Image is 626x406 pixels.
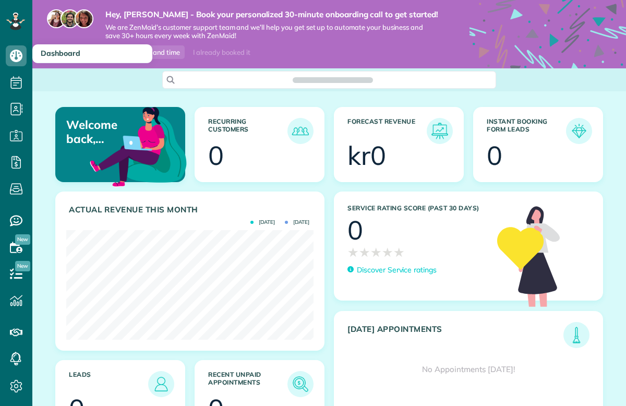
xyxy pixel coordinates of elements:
h3: Service Rating score (past 30 days) [347,205,487,212]
img: maria-72a9807cf96188c08ef61303f053569d2e2a8a1cde33d635c8a3ac13582a053d.jpg [47,9,66,28]
img: icon_forecast_revenue-8c13a41c7ed35a8dcfafea3cbb826a0462acb37728057bba2d056411b612bbbe.png [429,121,450,141]
div: 0 [487,142,502,169]
img: icon_todays_appointments-901f7ab196bb0bea1936b74009e4eb5ffbc2d2711fa7634e0d609ed5ef32b18b.png [566,325,587,345]
h3: [DATE] Appointments [347,325,563,348]
span: ★ [347,243,359,261]
div: kr0 [347,142,386,169]
a: Discover Service ratings [347,265,437,276]
span: [DATE] [285,220,309,225]
span: ★ [370,243,382,261]
h3: Instant Booking Form Leads [487,118,566,144]
span: ★ [382,243,393,261]
h3: Forecast Revenue [347,118,427,144]
div: 0 [208,142,224,169]
h3: Actual Revenue this month [69,205,314,214]
div: 0 [347,217,363,243]
h3: Leads [69,371,148,397]
img: dashboard_welcome-42a62b7d889689a78055ac9021e634bf52bae3f8056760290aed330b23ab8690.png [88,95,189,196]
span: Search ZenMaid… [303,75,362,85]
p: Welcome back, [PERSON_NAME]! [66,118,142,146]
span: New [15,234,30,245]
strong: Hey, [PERSON_NAME] - Book your personalized 30-minute onboarding call to get started! [105,9,438,20]
img: icon_form_leads-04211a6a04a5b2264e4ee56bc0799ec3eb69b7e499cbb523a139df1d13a81ae0.png [569,121,589,141]
div: No Appointments [DATE]! [334,348,603,391]
span: [DATE] [250,220,275,225]
img: icon_recurring_customers-cf858462ba22bcd05b5a5880d41d6543d210077de5bb9ebc9590e49fd87d84ed.png [290,121,311,141]
span: ★ [393,243,405,261]
h3: Recent unpaid appointments [208,371,287,397]
span: Dashboard [41,49,80,58]
div: I already booked it [187,46,256,59]
h3: Recurring Customers [208,118,287,144]
span: We are ZenMaid’s customer support team and we’ll help you get set up to automate your business an... [105,23,438,41]
img: jorge-587dff0eeaa6aab1f244e6dc62b8924c3b6ad411094392a53c71c6c4a576187d.jpg [61,9,79,28]
img: icon_unpaid_appointments-47b8ce3997adf2238b356f14209ab4cced10bd1f174958f3ca8f1d0dd7fffeee.png [290,374,311,395]
span: ★ [359,243,370,261]
img: michelle-19f622bdf1676172e81f8f8fba1fb50e276960ebfe0243fe18214015130c80e4.jpg [75,9,93,28]
img: icon_leads-1bed01f49abd5b7fead27621c3d59655bb73ed531f8eeb49469d10e621d6b896.png [151,374,172,395]
span: New [15,261,30,271]
p: Discover Service ratings [357,265,437,276]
